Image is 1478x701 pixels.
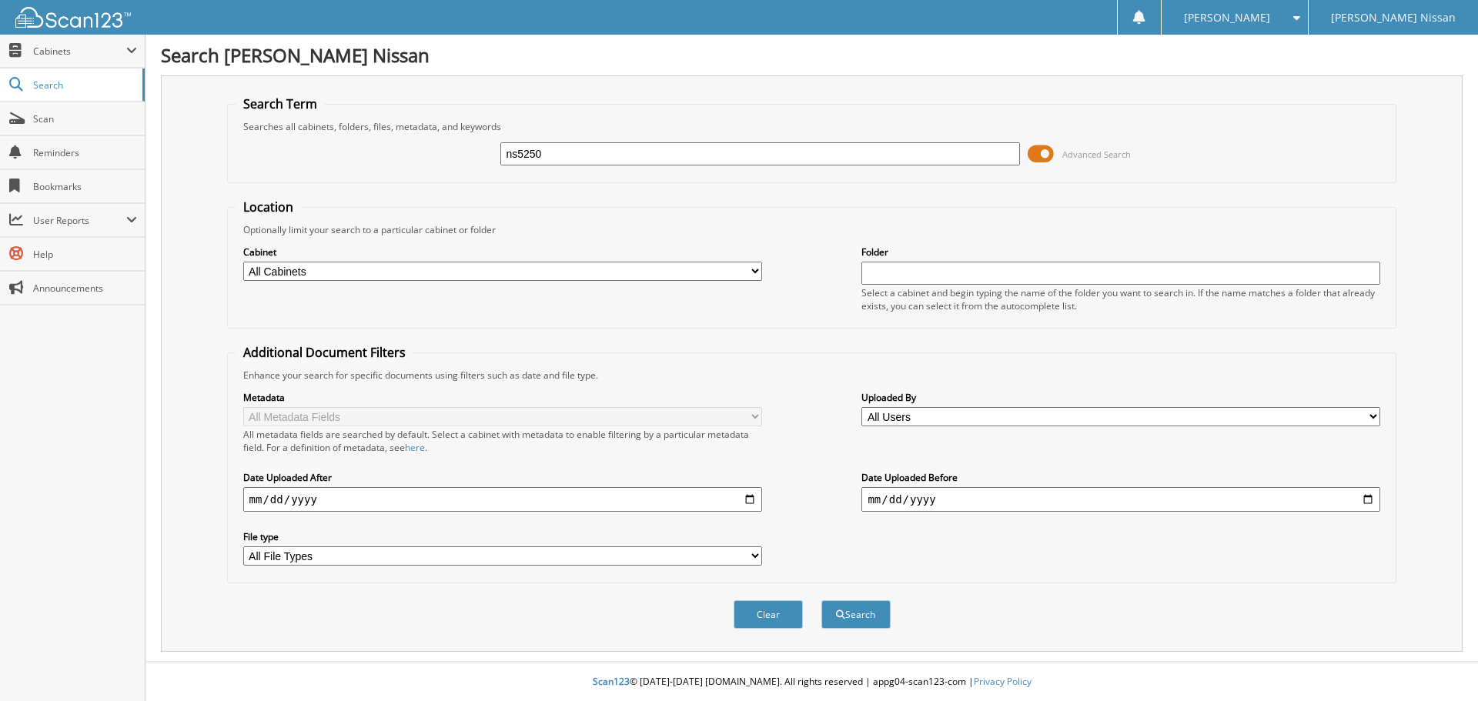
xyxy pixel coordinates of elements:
img: scan123-logo-white.svg [15,7,131,28]
input: start [243,487,762,512]
label: File type [243,530,762,543]
div: Searches all cabinets, folders, files, metadata, and keywords [236,120,1389,133]
span: Help [33,248,137,261]
button: Search [821,600,891,629]
span: Scan [33,112,137,125]
button: Clear [734,600,803,629]
label: Date Uploaded Before [861,471,1380,484]
span: Cabinets [33,45,126,58]
div: Optionally limit your search to a particular cabinet or folder [236,223,1389,236]
iframe: Chat Widget [1401,627,1478,701]
label: Metadata [243,391,762,404]
span: Scan123 [593,675,630,688]
a: here [405,441,425,454]
a: Privacy Policy [974,675,1032,688]
span: Advanced Search [1062,149,1131,160]
span: [PERSON_NAME] Nissan [1331,13,1456,22]
input: end [861,487,1380,512]
label: Date Uploaded After [243,471,762,484]
div: © [DATE]-[DATE] [DOMAIN_NAME]. All rights reserved | appg04-scan123-com | [145,663,1478,701]
legend: Search Term [236,95,325,112]
span: Reminders [33,146,137,159]
label: Uploaded By [861,391,1380,404]
span: Announcements [33,282,137,295]
div: All metadata fields are searched by default. Select a cabinet with metadata to enable filtering b... [243,428,762,454]
span: Search [33,78,135,92]
div: Enhance your search for specific documents using filters such as date and file type. [236,369,1389,382]
legend: Location [236,199,301,215]
div: Select a cabinet and begin typing the name of the folder you want to search in. If the name match... [861,286,1380,312]
span: User Reports [33,214,126,227]
span: Bookmarks [33,180,137,193]
span: [PERSON_NAME] [1184,13,1270,22]
h1: Search [PERSON_NAME] Nissan [161,42,1463,68]
legend: Additional Document Filters [236,344,413,361]
label: Cabinet [243,245,762,259]
label: Folder [861,245,1380,259]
